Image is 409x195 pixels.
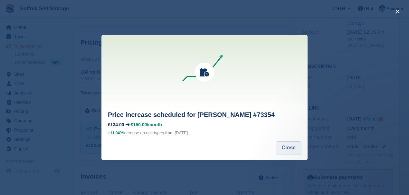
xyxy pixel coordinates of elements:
h2: Price increase scheduled for [PERSON_NAME] #73354 [108,110,301,120]
button: Close [276,141,301,154]
button: close [392,6,403,17]
span: /month [147,122,162,127]
div: +11.94% [108,130,123,136]
span: £150.00 [131,122,147,127]
div: £134.00 [108,122,124,127]
span: increase on unit types from [DATE]. [108,130,189,135]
